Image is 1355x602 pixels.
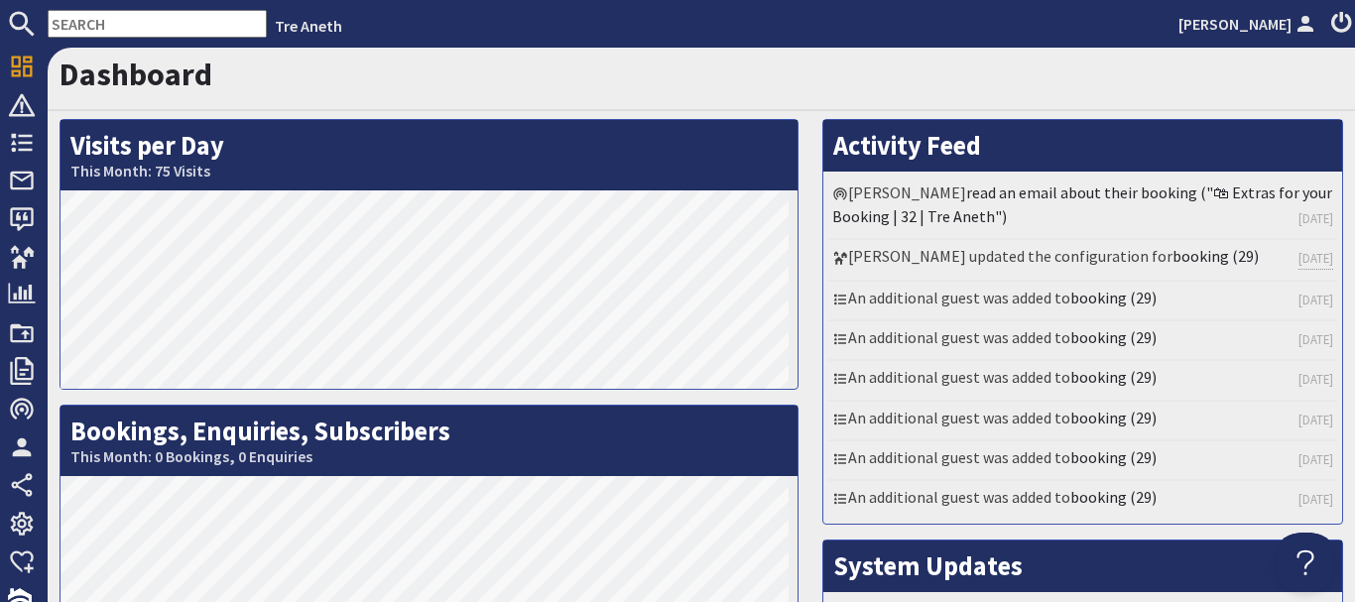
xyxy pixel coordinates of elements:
a: booking (29) [1070,408,1157,427]
a: booking (29) [1070,327,1157,347]
a: Tre Aneth [275,16,342,36]
h2: Bookings, Enquiries, Subscribers [61,406,798,476]
li: [PERSON_NAME] [828,177,1337,240]
a: [DATE] [1298,450,1333,469]
a: [PERSON_NAME] [1178,12,1319,36]
a: [DATE] [1298,490,1333,509]
a: System Updates [833,549,1023,582]
a: booking (29) [1070,288,1157,307]
small: This Month: 0 Bookings, 0 Enquiries [70,447,788,466]
li: An additional guest was added to [828,361,1337,401]
li: An additional guest was added to [828,402,1337,441]
iframe: Toggle Customer Support [1276,533,1335,592]
a: Dashboard [60,55,212,94]
a: booking (29) [1070,447,1157,467]
a: [DATE] [1298,411,1333,429]
a: [DATE] [1298,370,1333,389]
a: [DATE] [1298,249,1333,269]
a: Activity Feed [833,129,981,162]
li: [PERSON_NAME] updated the configuration for [828,240,1337,281]
a: booking (29) [1070,367,1157,387]
h2: Visits per Day [61,120,798,190]
a: read an email about their booking ("🛍 Extras for your Booking | 32 | Tre Aneth") [832,182,1332,226]
li: An additional guest was added to [828,321,1337,361]
li: An additional guest was added to [828,441,1337,481]
small: This Month: 75 Visits [70,162,788,181]
a: [DATE] [1298,330,1333,349]
a: [DATE] [1298,209,1333,228]
a: booking (29) [1070,487,1157,507]
li: An additional guest was added to [828,481,1337,519]
li: An additional guest was added to [828,282,1337,321]
a: [DATE] [1298,291,1333,309]
input: SEARCH [48,10,267,38]
a: booking (29) [1172,246,1259,266]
